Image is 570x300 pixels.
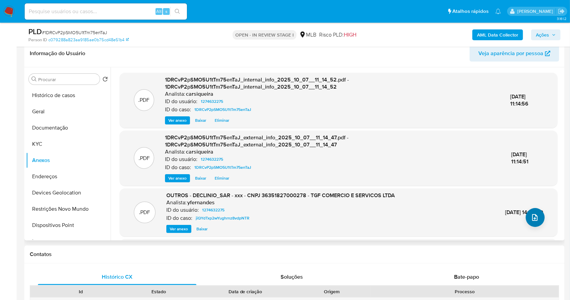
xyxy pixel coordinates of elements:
[26,168,111,185] button: Endereços
[139,96,150,104] p: .PDF
[233,30,296,40] p: OPEN - IN REVIEW STAGE I
[165,116,190,124] button: Ver anexo
[166,225,191,233] button: Ver anexo
[215,175,229,182] span: Eliminar
[192,106,254,114] a: 1DRCvP2pSMO5U1tTm75enTaJ
[38,76,97,83] input: Procurar
[26,201,111,217] button: Restrições Novo Mundo
[165,91,185,97] p: Analista:
[139,209,150,216] p: .PDF
[165,98,197,105] p: ID do usuário:
[192,174,210,182] button: Baixar
[281,273,303,281] span: Soluções
[198,155,226,163] a: 1274632275
[186,148,213,155] h6: carsiqueira
[26,233,111,250] button: Items
[536,29,549,40] span: Ações
[166,199,187,206] p: Analista:
[102,273,133,281] span: Histórico CX
[47,288,115,295] div: Id
[170,226,188,232] span: Ver anexo
[170,7,184,16] button: search-icon
[193,214,252,222] a: jiQYdTxp2wYughrnz8vdpNTR
[102,76,108,84] button: Retornar ao pedido padrão
[192,163,254,171] a: 1DRCvP2pSMO5U1tTm75enTaJ
[165,156,197,163] p: ID do usuário:
[26,217,111,233] button: Dispositivos Point
[201,155,223,163] span: 1274632275
[510,93,529,108] span: [DATE] 11:14:56
[558,8,565,15] a: Sair
[196,214,250,222] span: jiQYdTxp2wYughrnz8vdpNTR
[125,288,193,295] div: Estado
[472,29,523,40] button: AML Data Collector
[25,7,187,16] input: Pesquise usuários ou casos...
[165,134,349,149] span: 1DRCvP2pSMO5U1tTm75enTaJ_external_info_2025_10_07__11_14_47.pdf - 1DRCvP2pSMO5U1tTm75enTaJ_extern...
[165,148,185,155] p: Analista:
[478,45,543,62] span: Veja aparência por pessoa
[344,31,356,39] span: HIGH
[156,8,162,15] span: Alt
[531,29,561,40] button: Ações
[166,207,199,213] p: ID do usuário:
[505,208,543,216] span: [DATE] 14:08:50
[194,106,251,114] span: 1DRCvP2pSMO5U1tTm75enTaJ
[215,117,229,124] span: Eliminar
[211,174,233,182] button: Eliminar
[511,151,528,166] span: [DATE] 11:14:51
[194,163,251,171] span: 1DRCvP2pSMO5U1tTm75enTaJ
[193,225,211,233] button: Baixar
[26,185,111,201] button: Devices Geolocation
[452,8,489,15] span: Atalhos rápidos
[28,37,47,43] b: Person ID
[166,215,192,222] p: ID do caso:
[299,31,316,39] div: MLB
[186,91,213,97] h6: carsiqueira
[166,191,395,199] span: OUTROS - DECLINIO_SAR - xxx - CNPJ 36351827000278 - TGF COMERCIO E SERVICOS LTDA
[195,117,206,124] span: Baixar
[165,174,190,182] button: Ver anexo
[199,206,227,214] a: 1274632275
[202,206,224,214] span: 1274632275
[26,87,111,103] button: Histórico de casos
[165,164,191,171] p: ID do caso:
[192,116,210,124] button: Baixar
[195,175,206,182] span: Baixar
[187,199,215,206] h6: yfernandes
[211,116,233,124] button: Eliminar
[28,26,42,37] b: PLD
[319,31,356,39] span: Risco PLD:
[198,97,226,106] a: 1274632275
[42,29,107,36] span: # 1DRCvP2pSMO5U1tTm75enTaJ
[165,106,191,113] p: ID do caso:
[26,120,111,136] button: Documentação
[517,8,555,15] p: carla.siqueira@mercadolivre.com
[48,37,129,43] a: c079288a823aa9185ae0b75cd48e51b4
[203,288,288,295] div: Data de criação
[168,117,187,124] span: Ver anexo
[495,8,501,14] a: Notificações
[470,45,559,62] button: Veja aparência por pessoa
[31,76,37,82] button: Procurar
[165,8,167,15] span: s
[196,226,208,232] span: Baixar
[526,208,545,227] button: upload-file
[26,136,111,152] button: KYC
[201,97,223,106] span: 1274632275
[26,152,111,168] button: Anexos
[26,103,111,120] button: Geral
[376,288,554,295] div: Processo
[30,251,559,258] h1: Contatos
[168,175,187,182] span: Ver anexo
[454,273,479,281] span: Bate-papo
[30,50,85,57] h1: Informação do Usuário
[557,16,567,21] span: 3.161.2
[477,29,518,40] b: AML Data Collector
[298,288,366,295] div: Origem
[165,76,349,91] span: 1DRCvP2pSMO5U1tTm75enTaJ_internal_info_2025_10_07__11_14_52.pdf - 1DRCvP2pSMO5U1tTm75enTaJ_intern...
[139,155,150,162] p: .PDF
